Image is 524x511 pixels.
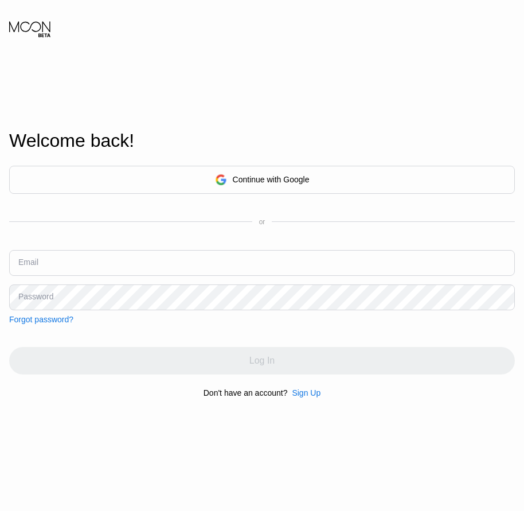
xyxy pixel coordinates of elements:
[9,166,515,194] div: Continue with Google
[18,258,38,267] div: Email
[9,315,73,324] div: Forgot password?
[292,388,320,397] div: Sign Up
[204,388,288,397] div: Don't have an account?
[233,175,310,184] div: Continue with Google
[287,388,320,397] div: Sign Up
[259,218,265,226] div: or
[18,292,53,301] div: Password
[9,130,515,151] div: Welcome back!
